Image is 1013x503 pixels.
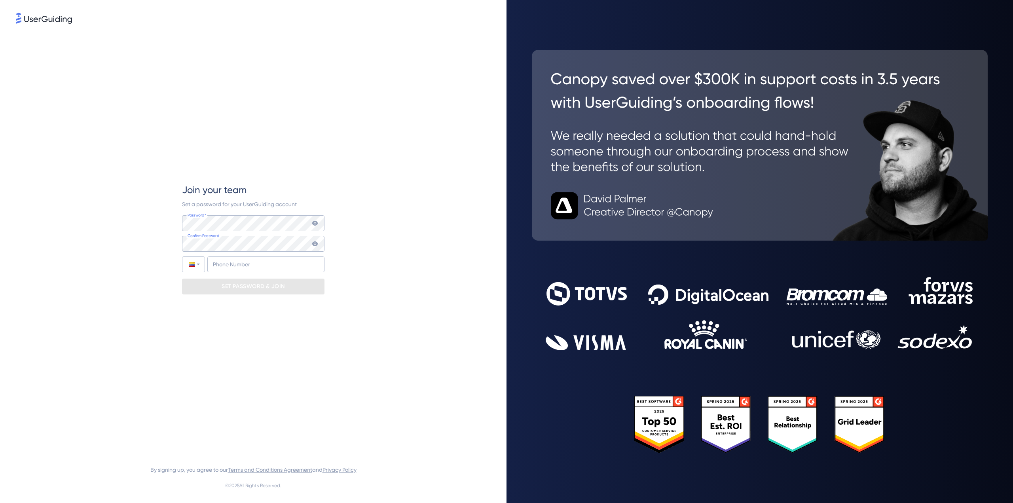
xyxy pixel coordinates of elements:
[16,13,72,24] img: 8faab4ba6bc7696a72372aa768b0286c.svg
[228,467,312,473] a: Terms and Conditions Agreement
[150,465,357,475] span: By signing up, you agree to our and
[546,277,974,350] img: 9302ce2ac39453076f5bc0f2f2ca889b.svg
[222,280,285,293] p: SET PASSWORD & JOIN
[182,257,205,272] div: Colombia: + 57
[225,481,281,490] span: © 2025 All Rights Reserved.
[322,467,357,473] a: Privacy Policy
[532,50,988,241] img: 26c0aa7c25a843aed4baddd2b5e0fa68.svg
[182,184,247,196] span: Join your team
[207,256,324,272] input: Phone Number
[182,201,297,207] span: Set a password for your UserGuiding account
[634,396,885,453] img: 25303e33045975176eb484905ab012ff.svg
